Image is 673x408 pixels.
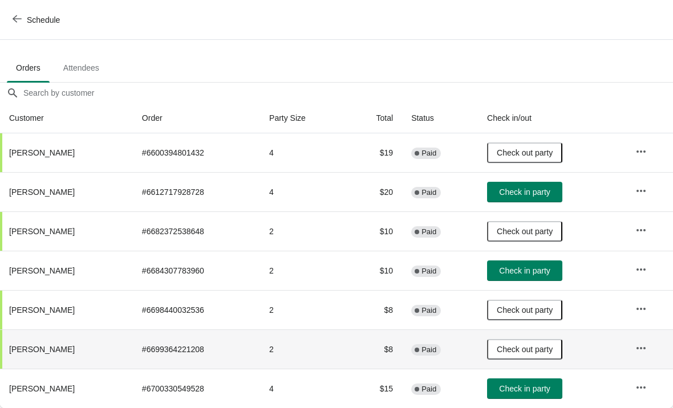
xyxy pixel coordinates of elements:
[260,290,347,329] td: 2
[260,172,347,211] td: 4
[260,369,347,408] td: 4
[499,266,550,275] span: Check in party
[260,251,347,290] td: 2
[7,58,50,78] span: Orders
[499,187,550,197] span: Check in party
[497,345,553,354] span: Check out party
[9,305,75,315] span: [PERSON_NAME]
[497,148,553,157] span: Check out party
[347,172,402,211] td: $20
[9,345,75,354] span: [PERSON_NAME]
[487,378,562,399] button: Check in party
[347,133,402,172] td: $19
[487,221,562,242] button: Check out party
[499,384,550,393] span: Check in party
[421,306,436,315] span: Paid
[9,187,75,197] span: [PERSON_NAME]
[487,260,562,281] button: Check in party
[260,103,347,133] th: Party Size
[421,345,436,354] span: Paid
[487,300,562,320] button: Check out party
[347,251,402,290] td: $10
[133,133,260,172] td: # 6600394801432
[9,266,75,275] span: [PERSON_NAME]
[497,305,553,315] span: Check out party
[23,83,673,103] input: Search by customer
[478,103,626,133] th: Check in/out
[347,369,402,408] td: $15
[497,227,553,236] span: Check out party
[133,172,260,211] td: # 6612717928728
[260,211,347,251] td: 2
[133,211,260,251] td: # 6682372538648
[9,384,75,393] span: [PERSON_NAME]
[133,290,260,329] td: # 6698440032536
[421,267,436,276] span: Paid
[487,339,562,360] button: Check out party
[133,103,260,133] th: Order
[9,227,75,236] span: [PERSON_NAME]
[6,10,69,30] button: Schedule
[9,148,75,157] span: [PERSON_NAME]
[260,329,347,369] td: 2
[347,211,402,251] td: $10
[421,188,436,197] span: Paid
[421,385,436,394] span: Paid
[487,182,562,202] button: Check in party
[347,290,402,329] td: $8
[27,15,60,25] span: Schedule
[133,329,260,369] td: # 6699364221208
[347,103,402,133] th: Total
[421,149,436,158] span: Paid
[402,103,478,133] th: Status
[347,329,402,369] td: $8
[487,142,562,163] button: Check out party
[421,227,436,236] span: Paid
[260,133,347,172] td: 4
[54,58,108,78] span: Attendees
[133,251,260,290] td: # 6684307783960
[133,369,260,408] td: # 6700330549528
